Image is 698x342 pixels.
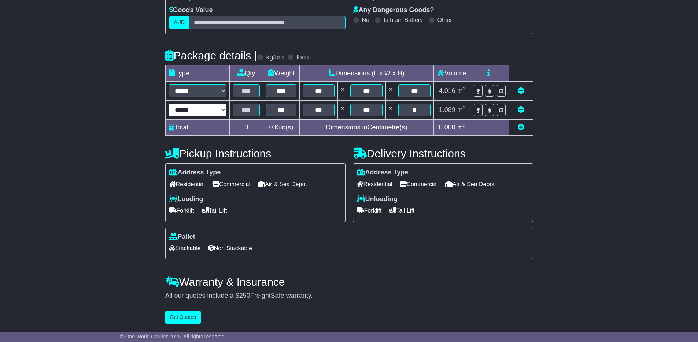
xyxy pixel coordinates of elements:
a: Remove this item [518,87,524,94]
label: Address Type [357,169,409,177]
span: m [457,87,466,94]
h4: Package details | [165,49,257,61]
span: Residential [357,178,392,190]
td: Volume [434,65,470,82]
td: Qty [230,65,263,82]
span: Commercial [212,178,250,190]
a: Add new item [518,124,524,131]
span: Commercial [400,178,438,190]
button: Get Quotes [165,311,201,324]
h4: Delivery Instructions [353,147,533,159]
label: kg/cm [266,53,284,61]
span: Forklift [169,205,194,216]
label: AUD [169,16,190,29]
td: x [386,101,395,120]
td: Total [165,120,230,136]
td: Kilo(s) [263,120,299,136]
span: 4.016 [439,87,455,94]
label: Unloading [357,195,398,203]
span: Forklift [357,205,382,216]
sup: 3 [463,123,466,128]
label: Loading [169,195,203,203]
label: lb/in [296,53,309,61]
span: m [457,106,466,113]
label: No [362,16,369,23]
span: Stackable [169,243,201,254]
label: Pallet [169,233,195,241]
td: 0 [230,120,263,136]
span: Tail Lift [389,205,415,216]
sup: 3 [463,105,466,110]
label: Address Type [169,169,221,177]
td: Dimensions in Centimetre(s) [299,120,434,136]
td: x [338,101,347,120]
span: 0.000 [439,124,455,131]
span: 0 [269,124,273,131]
label: Lithium Battery [384,16,423,23]
td: Dimensions (L x W x H) [299,65,434,82]
span: m [457,124,466,131]
td: Type [165,65,230,82]
span: 250 [239,292,250,299]
span: © One World Courier 2025. All rights reserved. [120,334,226,339]
span: 1.089 [439,106,455,113]
div: All our quotes include a $ FreightSafe warranty. [165,292,533,300]
span: Tail Lift [202,205,227,216]
td: x [386,82,395,101]
h4: Warranty & Insurance [165,276,533,288]
h4: Pickup Instructions [165,147,346,159]
sup: 3 [463,86,466,91]
a: Remove this item [518,106,524,113]
label: Other [437,16,452,23]
span: Non Stackable [208,243,252,254]
td: Weight [263,65,299,82]
label: Goods Value [169,6,213,14]
span: Residential [169,178,205,190]
span: Air & Sea Depot [258,178,307,190]
td: x [338,82,347,101]
label: Any Dangerous Goods? [353,6,434,14]
span: Air & Sea Depot [445,178,495,190]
